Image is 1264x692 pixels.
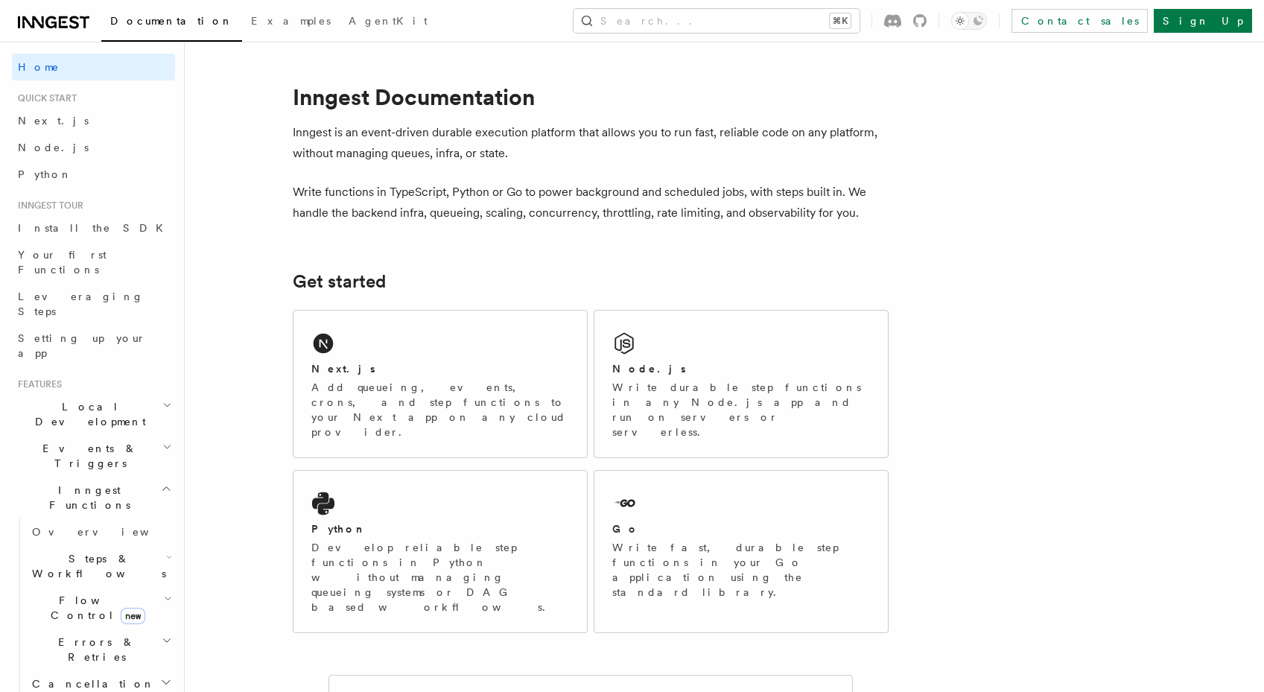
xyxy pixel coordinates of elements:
a: Contact sales [1011,9,1148,33]
a: AgentKit [340,4,436,40]
p: Write durable step functions in any Node.js app and run on servers or serverless. [612,380,870,439]
span: Your first Functions [18,249,107,276]
span: Home [18,60,60,74]
span: Steps & Workflows [26,551,166,581]
button: Steps & Workflows [26,545,175,587]
button: Flow Controlnew [26,587,175,629]
span: Install the SDK [18,222,172,234]
p: Develop reliable step functions in Python without managing queueing systems or DAG based workflows. [311,540,569,615]
button: Inngest Functions [12,477,175,518]
p: Add queueing, events, crons, and step functions to your Next app on any cloud provider. [311,380,569,439]
a: Get started [293,271,386,292]
p: Write fast, durable step functions in your Go application using the standard library. [612,540,870,600]
a: Your first Functions [12,241,175,283]
button: Events & Triggers [12,435,175,477]
span: Leveraging Steps [18,291,144,317]
a: Next.jsAdd queueing, events, crons, and step functions to your Next app on any cloud provider. [293,310,588,458]
a: Home [12,54,175,80]
a: Node.jsWrite durable step functions in any Node.js app and run on servers or serverless. [594,310,889,458]
h1: Inngest Documentation [293,83,889,110]
h2: Node.js [612,361,686,376]
span: Documentation [110,15,233,27]
h2: Python [311,521,366,536]
span: Errors & Retries [26,635,162,664]
a: Node.js [12,134,175,161]
h2: Next.js [311,361,375,376]
span: Node.js [18,142,89,153]
a: Overview [26,518,175,545]
a: Documentation [101,4,242,42]
span: Features [12,378,62,390]
span: Examples [251,15,331,27]
a: Next.js [12,107,175,134]
p: Write functions in TypeScript, Python or Go to power background and scheduled jobs, with steps bu... [293,182,889,223]
span: Inngest tour [12,200,83,212]
a: Examples [242,4,340,40]
span: Flow Control [26,593,164,623]
span: Inngest Functions [12,483,161,512]
span: Overview [32,526,185,538]
p: Inngest is an event-driven durable execution platform that allows you to run fast, reliable code ... [293,122,889,164]
span: new [121,608,145,624]
a: PythonDevelop reliable step functions in Python without managing queueing systems or DAG based wo... [293,470,588,633]
span: Local Development [12,399,162,429]
button: Errors & Retries [26,629,175,670]
kbd: ⌘K [830,13,851,28]
button: Toggle dark mode [951,12,987,30]
a: Leveraging Steps [12,283,175,325]
a: Setting up your app [12,325,175,366]
h2: Go [612,521,639,536]
span: AgentKit [349,15,428,27]
button: Search...⌘K [574,9,860,33]
span: Cancellation [26,676,155,691]
a: GoWrite fast, durable step functions in your Go application using the standard library. [594,470,889,633]
span: Setting up your app [18,332,146,359]
a: Sign Up [1154,9,1252,33]
button: Local Development [12,393,175,435]
span: Events & Triggers [12,441,162,471]
span: Next.js [18,115,89,127]
span: Python [18,168,72,180]
span: Quick start [12,92,77,104]
a: Python [12,161,175,188]
a: Install the SDK [12,215,175,241]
